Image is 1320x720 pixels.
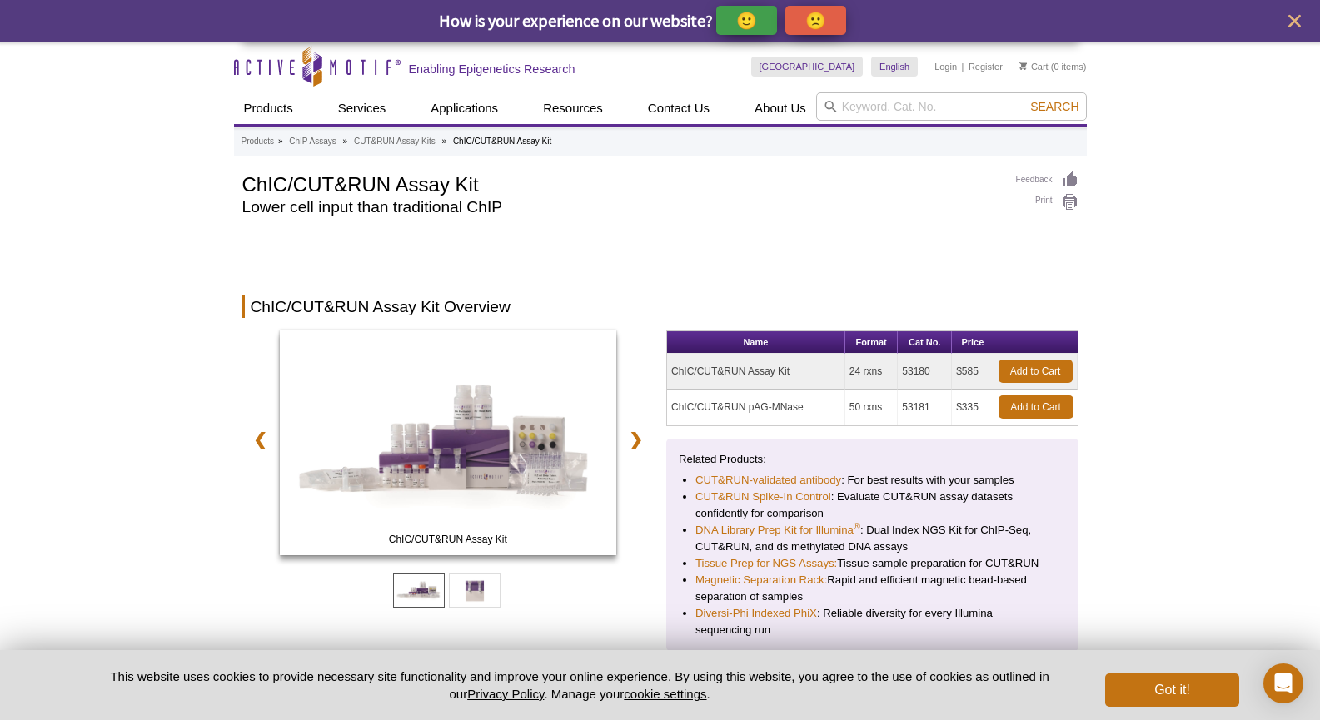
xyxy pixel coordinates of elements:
a: Register [969,61,1003,72]
p: This website uses cookies to provide necessary site functionality and improve your online experie... [82,668,1078,703]
a: English [871,57,918,77]
li: : Evaluate CUT&RUN assay datasets confidently for comparison [695,489,1049,522]
h2: Lower cell input than traditional ChIP [242,200,999,215]
li: : Reliable diversity for every Illumina sequencing run [695,605,1049,638]
a: ChIP Assays [289,134,336,149]
th: Name [667,331,845,354]
p: 🙂 [736,10,757,31]
li: : Dual Index NGS Kit for ChIP-Seq, CUT&RUN, and ds methylated DNA assays [695,522,1049,555]
a: Diversi-Phi Indexed PhiX [695,605,817,622]
a: Products [234,92,303,124]
a: Login [934,61,957,72]
button: cookie settings [624,687,706,701]
p: 🙁 [805,10,826,31]
a: CUT&RUN-validated antibody [695,472,841,489]
button: Search [1025,99,1083,114]
sup: ® [854,521,860,531]
div: Open Intercom Messenger [1263,663,1303,703]
a: ❯ [618,420,654,459]
td: $335 [952,390,994,425]
a: Add to Cart [999,360,1073,383]
a: CUT&RUN Spike-In Control [695,489,831,505]
a: Resources [533,92,613,124]
a: Privacy Policy [467,687,544,701]
td: 50 rxns [845,390,898,425]
input: Keyword, Cat. No. [816,92,1087,121]
li: Rapid and efficient magnetic bead-based separation of samples [695,572,1049,605]
a: Print [1016,193,1078,211]
h2: Enabling Epigenetics Research [409,62,575,77]
th: Format [845,331,898,354]
a: Add to Cart [999,395,1073,419]
img: Your Cart [1019,62,1027,70]
li: » [442,137,447,146]
li: » [278,137,283,146]
h2: ChIC/CUT&RUN Assay Kit Overview [242,295,1078,318]
td: 53181 [898,390,952,425]
a: Services [328,92,396,124]
li: ChIC/CUT&RUN Assay Kit [453,137,551,146]
a: Cart [1019,61,1049,72]
h1: ChIC/CUT&RUN Assay Kit [242,171,999,196]
button: close [1284,11,1305,32]
button: Got it! [1105,673,1238,707]
a: Magnetic Separation Rack: [695,572,827,588]
li: : For best results with your samples [695,472,1049,489]
li: (0 items) [1019,57,1087,77]
span: ChIC/CUT&RUN Assay Kit [283,531,613,548]
td: 24 rxns [845,354,898,390]
span: Search [1030,100,1078,113]
a: Applications [421,92,508,124]
a: Contact Us [638,92,720,124]
img: ChIC/CUT&RUN Assay Kit [280,330,617,555]
a: CUT&RUN Assay Kits [354,134,436,149]
td: 53180 [898,354,952,390]
td: $585 [952,354,994,390]
a: ChIC/CUT&RUN Assay Kit [280,330,617,560]
td: ChIC/CUT&RUN Assay Kit [667,354,845,390]
a: ❮ [242,420,278,459]
a: Tissue Prep for NGS Assays: [695,555,837,572]
a: Feedback [1016,171,1078,189]
a: Products [242,134,274,149]
th: Price [952,331,994,354]
li: » [343,137,348,146]
li: Tissue sample preparation for CUT&RUN [695,555,1049,572]
p: Related Products: [679,451,1066,468]
td: ChIC/CUT&RUN pAG-MNase [667,390,845,425]
a: About Us [745,92,816,124]
a: [GEOGRAPHIC_DATA] [751,57,864,77]
span: How is your experience on our website? [439,10,713,31]
li: | [962,57,964,77]
a: DNA Library Prep Kit for Illumina® [695,522,860,539]
th: Cat No. [898,331,952,354]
